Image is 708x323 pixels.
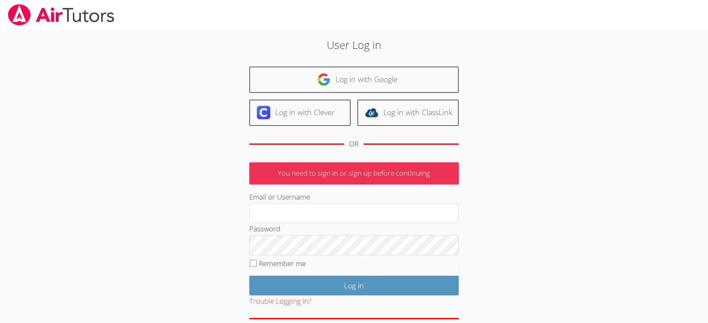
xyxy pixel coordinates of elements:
a: Log in with Clever [249,100,351,126]
label: Email or Username [249,192,310,202]
input: Log in [249,276,459,295]
div: OR [349,138,359,150]
button: Trouble Logging In? [249,295,311,308]
img: airtutors_banner-c4298cdbf04f3fff15de1276eac7730deb9818008684d7c2e4769d2f7ddbe033.png [7,4,115,26]
p: You need to sign in or sign up before continuing [249,162,459,185]
a: Log in with Google [249,67,459,93]
img: classlink-logo-d6bb404cc1216ec64c9a2012d9dc4662098be43eaf13dc465df04b49fa7ab582.svg [365,106,378,119]
img: google-logo-50288ca7cdecda66e5e0955fdab243c47b7ad437acaf1139b6f446037453330a.svg [317,73,331,86]
label: Password [249,224,280,233]
img: clever-logo-6eab21bc6e7a338710f1a6ff85c0baf02591cd810cc4098c63d3a4b26e2feb20.svg [257,106,270,119]
h2: User Log in [163,37,545,53]
a: Log in with ClassLink [357,100,459,126]
label: Remember me [259,259,306,268]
